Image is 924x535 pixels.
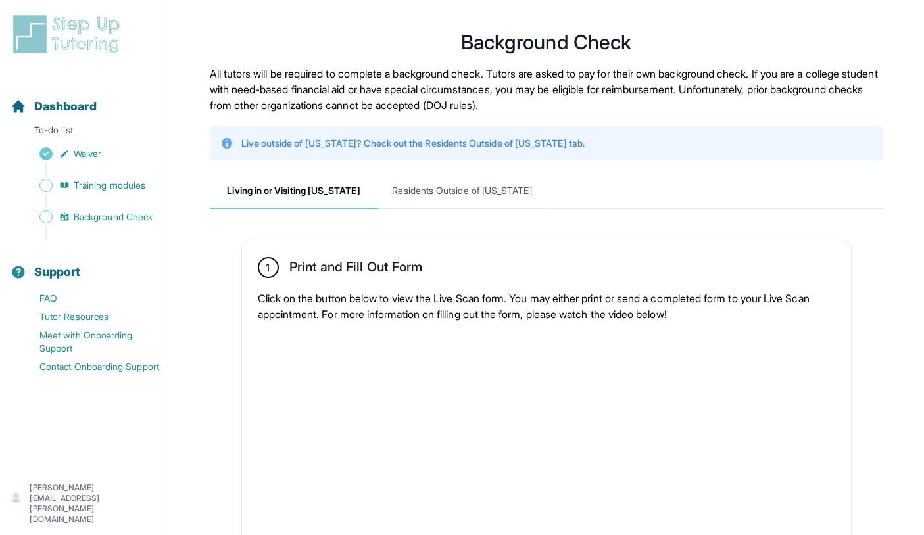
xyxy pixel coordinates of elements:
[11,145,168,163] a: Waiver
[289,259,423,280] h2: Print and Fill Out Form
[11,97,97,116] a: Dashboard
[30,482,157,524] p: [PERSON_NAME][EMAIL_ADDRESS][PERSON_NAME][DOMAIN_NAME]
[5,124,162,142] p: To-do list
[74,147,101,160] span: Waiver
[5,242,162,287] button: Support
[266,260,270,275] span: 1
[11,289,168,308] a: FAQ
[11,326,168,358] a: Meet with Onboarding Support
[11,13,128,55] img: logo
[11,482,157,524] button: [PERSON_NAME][EMAIL_ADDRESS][PERSON_NAME][DOMAIN_NAME]
[258,291,835,322] p: Click on the button below to view the Live Scan form. You may either print or send a completed fo...
[11,208,168,226] a: Background Check
[11,176,168,195] a: Training modules
[378,174,547,209] span: Residents Outside of [US_STATE]
[34,263,81,281] span: Support
[210,174,883,209] nav: Tabs
[210,174,378,209] span: Living in or Visiting [US_STATE]
[210,34,883,50] h1: Background Check
[74,210,153,223] span: Background Check
[5,76,162,121] button: Dashboard
[210,66,883,113] p: All tutors will be required to complete a background check. Tutors are asked to pay for their own...
[34,97,97,116] span: Dashboard
[241,137,585,150] p: Live outside of [US_STATE]? Check out the Residents Outside of [US_STATE] tab.
[11,308,168,326] a: Tutor Resources
[74,179,145,192] span: Training modules
[11,358,168,376] a: Contact Onboarding Support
